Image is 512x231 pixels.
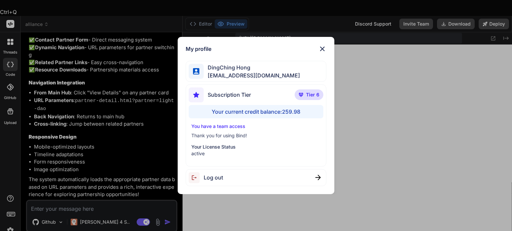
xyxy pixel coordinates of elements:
span: Subscription Tier [208,91,251,99]
span: [EMAIL_ADDRESS][DOMAIN_NAME] [204,71,300,79]
img: close [318,45,326,53]
span: Log out [204,173,223,181]
h1: My profile [186,45,211,53]
img: close [315,175,321,180]
p: You have a team access [191,123,320,130]
span: DingChing Hong [204,63,300,71]
img: subscription [189,87,204,102]
img: profile [193,68,199,74]
p: Your License Status [191,144,320,150]
img: logout [189,172,204,183]
div: Your current credit balance: 259.98 [189,105,323,118]
span: Tier 6 [306,91,319,98]
p: active [191,150,320,157]
p: Thank you for using Bind! [191,132,320,139]
img: premium [299,93,303,97]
